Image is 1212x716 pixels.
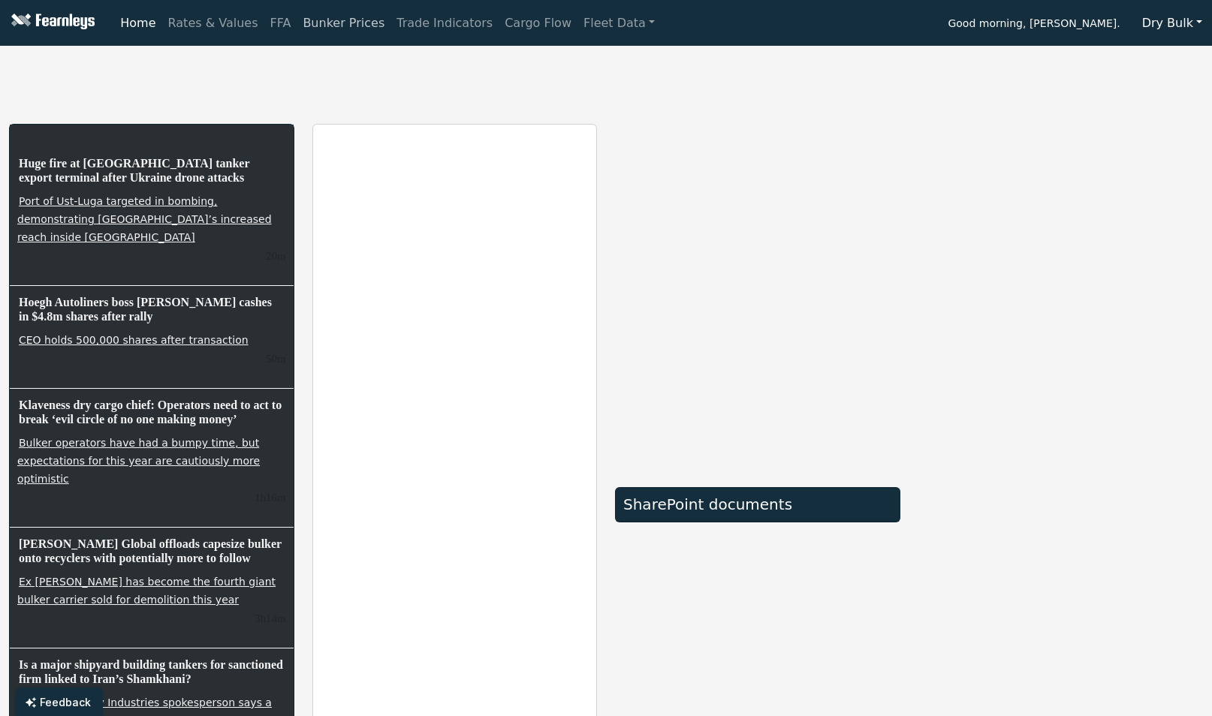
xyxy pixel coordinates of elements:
a: Port of Ust-Luga targeted in bombing, demonstrating [GEOGRAPHIC_DATA]’s increased reach inside [G... [17,194,272,245]
a: Ex [PERSON_NAME] has become the fourth giant bulker carrier sold for demolition this year [17,574,276,607]
a: CEO holds 500,000 shares after transaction [17,332,250,347]
iframe: mini symbol-overview TradingView widget [918,124,1204,289]
a: Cargo Flow [499,8,577,38]
a: Home [114,8,161,38]
button: Dry Bulk [1132,9,1212,38]
h6: Klaveness dry cargo chief: Operators need to act to break ‘evil circle of no one making money’ [17,396,286,428]
small: 25/08/2025, 07:32:48 [266,353,285,365]
h6: Is a major shipyard building tankers for sanctioned firm linked to Iran’s Shamkhani? [17,656,286,687]
small: 25/08/2025, 07:06:11 [255,492,285,504]
small: 25/08/2025, 08:02:19 [266,250,285,262]
a: FFA [264,8,297,38]
a: Bulker operators have had a bumpy time, but expectations for this year are cautiously more optimi... [17,435,260,486]
h6: Huge fire at [GEOGRAPHIC_DATA] tanker export terminal after Ukraine drone attacks [17,155,286,186]
iframe: mini symbol-overview TradingView widget [918,304,1204,469]
span: Good morning, [PERSON_NAME]. [948,12,1120,38]
iframe: tickers TradingView widget [9,52,1203,106]
h6: Hoegh Autoliners boss [PERSON_NAME] cashes in $4.8m shares after rally [17,293,286,325]
iframe: mini symbol-overview TradingView widget [918,484,1204,649]
a: Rates & Values [162,8,264,38]
iframe: market overview TradingView widget [615,124,900,471]
div: SharePoint documents [623,495,892,513]
a: Bunker Prices [297,8,390,38]
img: Fearnleys Logo [8,14,95,32]
small: 25/08/2025, 05:08:39 [255,612,285,624]
a: Trade Indicators [390,8,499,38]
a: Fleet Data [577,8,661,38]
h6: [PERSON_NAME] Global offloads capesize bulker onto recyclers with potentially more to follow [17,535,286,567]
